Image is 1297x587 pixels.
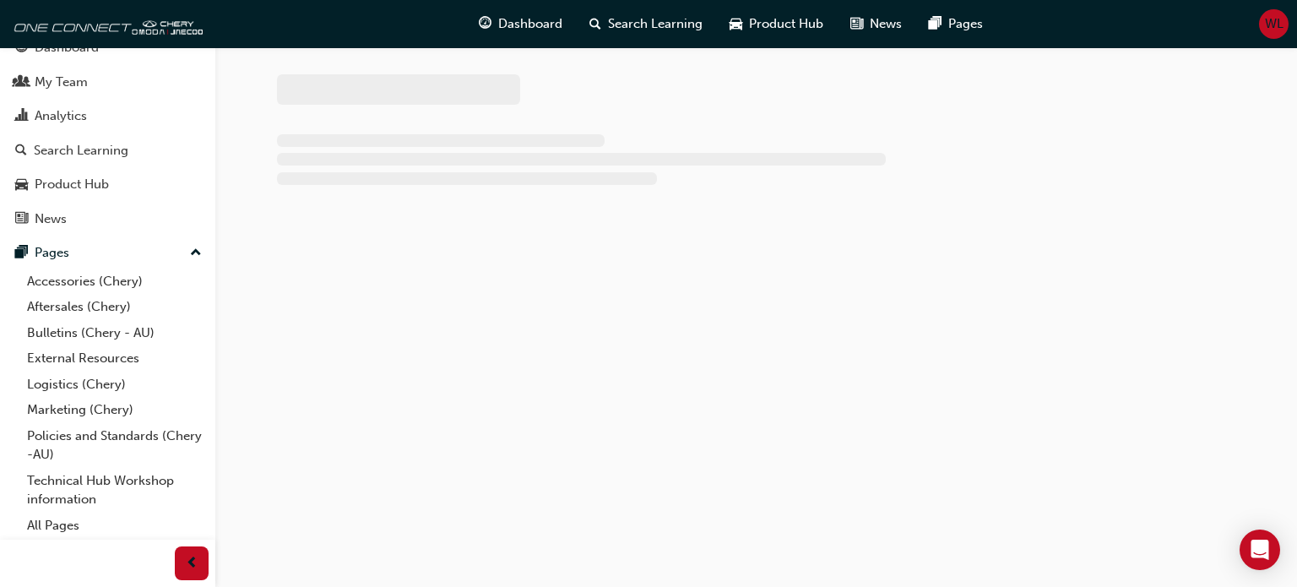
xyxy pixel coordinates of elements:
span: News [870,14,902,34]
a: My Team [7,67,209,98]
span: Search Learning [608,14,703,34]
div: News [35,209,67,229]
span: Pages [948,14,983,34]
a: Search Learning [7,135,209,166]
span: prev-icon [186,553,198,574]
span: guage-icon [479,14,491,35]
a: All Pages [20,513,209,539]
span: up-icon [190,242,202,264]
span: pages-icon [929,14,942,35]
a: Accessories (Chery) [20,269,209,295]
span: Dashboard [498,14,562,34]
span: pages-icon [15,246,28,261]
span: car-icon [15,177,28,193]
div: Open Intercom Messenger [1240,530,1280,570]
a: External Resources [20,345,209,372]
img: oneconnect [8,7,203,41]
div: My Team [35,73,88,92]
a: news-iconNews [837,7,915,41]
button: Pages [7,237,209,269]
button: WL [1259,9,1289,39]
a: Technical Hub Workshop information [20,468,209,513]
a: Logistics (Chery) [20,372,209,398]
span: news-icon [15,212,28,227]
div: Pages [35,243,69,263]
span: chart-icon [15,109,28,124]
span: WL [1265,14,1283,34]
span: search-icon [589,14,601,35]
span: search-icon [15,144,27,159]
a: guage-iconDashboard [465,7,576,41]
div: Analytics [35,106,87,126]
span: people-icon [15,75,28,90]
a: Product Hub [7,169,209,200]
a: Analytics [7,101,209,132]
a: Policies and Standards (Chery -AU) [20,423,209,468]
div: Search Learning [34,141,128,160]
a: pages-iconPages [915,7,996,41]
span: guage-icon [15,41,28,56]
span: news-icon [850,14,863,35]
span: Product Hub [749,14,823,34]
div: Product Hub [35,175,109,194]
button: DashboardMy TeamAnalyticsSearch LearningProduct HubNews [7,29,209,237]
a: search-iconSearch Learning [576,7,716,41]
a: Marketing (Chery) [20,397,209,423]
a: Aftersales (Chery) [20,294,209,320]
a: Bulletins (Chery - AU) [20,320,209,346]
a: car-iconProduct Hub [716,7,837,41]
span: car-icon [730,14,742,35]
a: News [7,204,209,235]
